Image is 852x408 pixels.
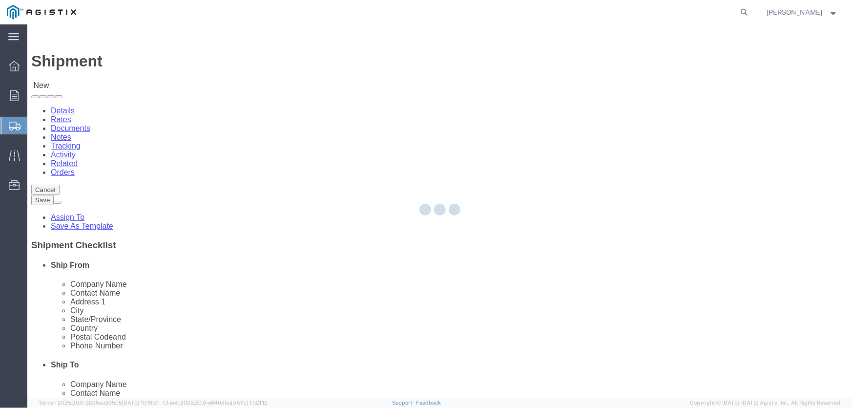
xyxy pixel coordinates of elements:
span: Client: 2025.20.0-e640dba [163,400,268,406]
span: [DATE] 17:21:12 [231,400,268,406]
a: Support [392,400,416,406]
a: Feedback [416,400,441,406]
img: logo [7,5,76,20]
span: Copyright © [DATE]-[DATE] Agistix Inc., All Rights Reserved [690,399,840,407]
span: [DATE] 10:18:31 [122,400,159,406]
button: [PERSON_NAME] [767,6,839,18]
span: Guillermina Leos [767,7,823,18]
span: Server: 2025.20.0-32d5ea39505 [39,400,159,406]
